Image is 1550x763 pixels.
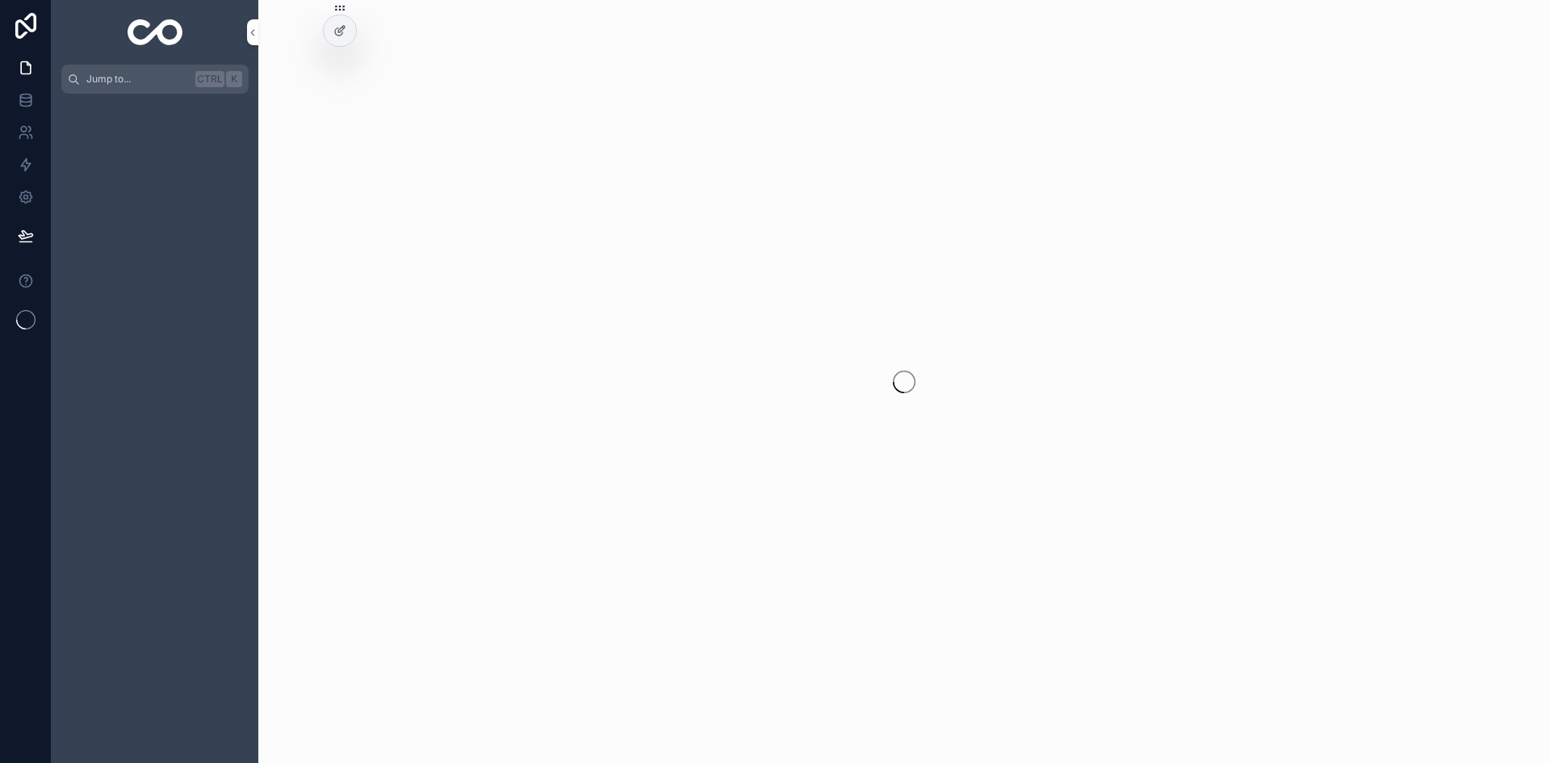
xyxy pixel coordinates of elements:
[195,71,224,87] span: Ctrl
[128,19,183,45] img: App logo
[86,73,189,86] span: Jump to...
[228,73,241,86] span: K
[52,94,258,123] div: scrollable content
[61,65,249,94] button: Jump to...CtrlK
